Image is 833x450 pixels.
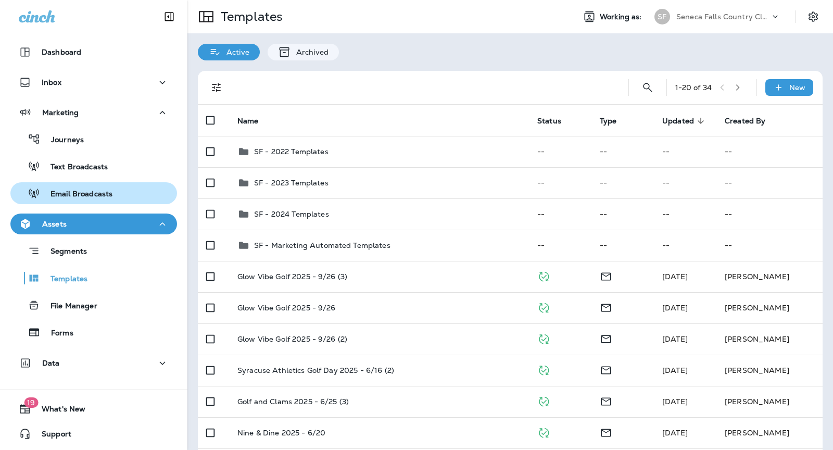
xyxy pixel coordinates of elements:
[237,366,394,374] p: Syracuse Athletics Golf Day 2025 - 6/16 (2)
[600,271,612,280] span: Email
[237,397,349,406] p: Golf and Clams 2025 - 6/25 (3)
[10,423,177,444] button: Support
[725,116,779,126] span: Created By
[24,397,38,408] span: 19
[716,198,823,230] td: --
[206,77,227,98] button: Filters
[217,9,283,24] p: Templates
[10,128,177,150] button: Journeys
[10,240,177,262] button: Segments
[10,398,177,419] button: 19What's New
[662,272,688,281] span: Brooks Mires
[537,427,550,436] span: Published
[10,321,177,343] button: Forms
[654,167,716,198] td: --
[41,135,84,145] p: Journeys
[237,272,347,281] p: Glow Vibe Golf 2025 - 9/26 (3)
[40,190,112,199] p: Email Broadcasts
[789,83,805,92] p: New
[716,261,823,292] td: [PERSON_NAME]
[31,430,71,442] span: Support
[662,397,688,406] span: Brooks Mires
[654,230,716,261] td: --
[237,117,259,126] span: Name
[716,292,823,323] td: [PERSON_NAME]
[716,230,823,261] td: --
[537,116,575,126] span: Status
[591,198,654,230] td: --
[221,48,249,56] p: Active
[654,198,716,230] td: --
[42,220,67,228] p: Assets
[537,333,550,343] span: Published
[537,271,550,280] span: Published
[662,366,688,375] span: Brooks Mires
[716,136,823,167] td: --
[716,386,823,417] td: [PERSON_NAME]
[600,302,612,311] span: Email
[662,428,688,438] span: Brooks Mires
[10,72,177,93] button: Inbox
[675,83,712,92] div: 1 - 20 of 34
[537,302,550,311] span: Published
[31,405,85,417] span: What's New
[40,247,87,257] p: Segments
[155,6,184,27] button: Collapse Sidebar
[529,136,591,167] td: --
[254,241,390,249] p: SF - Marketing Automated Templates
[537,117,561,126] span: Status
[40,274,87,284] p: Templates
[10,294,177,316] button: File Manager
[40,302,97,311] p: File Manager
[600,365,612,374] span: Email
[10,267,177,289] button: Templates
[591,230,654,261] td: --
[291,48,329,56] p: Archived
[10,353,177,373] button: Data
[254,210,329,218] p: SF - 2024 Templates
[529,230,591,261] td: --
[42,359,60,367] p: Data
[42,108,79,117] p: Marketing
[654,136,716,167] td: --
[537,396,550,405] span: Published
[237,304,336,312] p: Glow Vibe Golf 2025 - 9/26
[662,117,694,126] span: Updated
[254,147,329,156] p: SF - 2022 Templates
[10,182,177,204] button: Email Broadcasts
[804,7,823,26] button: Settings
[42,78,61,86] p: Inbox
[254,179,329,187] p: SF - 2023 Templates
[42,48,81,56] p: Dashboard
[662,303,688,312] span: Brooks Mires
[600,12,644,21] span: Working as:
[237,335,347,343] p: Glow Vibe Golf 2025 - 9/26 (2)
[600,333,612,343] span: Email
[10,102,177,123] button: Marketing
[591,167,654,198] td: --
[600,117,617,126] span: Type
[654,9,670,24] div: SF
[237,429,325,437] p: Nine & Dine 2025 - 6/20
[10,214,177,234] button: Assets
[10,42,177,63] button: Dashboard
[725,117,765,126] span: Created By
[529,167,591,198] td: --
[600,396,612,405] span: Email
[662,334,688,344] span: Brooks Mires
[716,417,823,448] td: [PERSON_NAME]
[676,12,770,21] p: Seneca Falls Country Club
[10,155,177,177] button: Text Broadcasts
[537,365,550,374] span: Published
[637,77,658,98] button: Search Templates
[662,116,708,126] span: Updated
[40,162,108,172] p: Text Broadcasts
[716,167,823,198] td: --
[41,329,73,339] p: Forms
[529,198,591,230] td: --
[237,116,272,126] span: Name
[716,355,823,386] td: [PERSON_NAME]
[600,427,612,436] span: Email
[591,136,654,167] td: --
[600,116,630,126] span: Type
